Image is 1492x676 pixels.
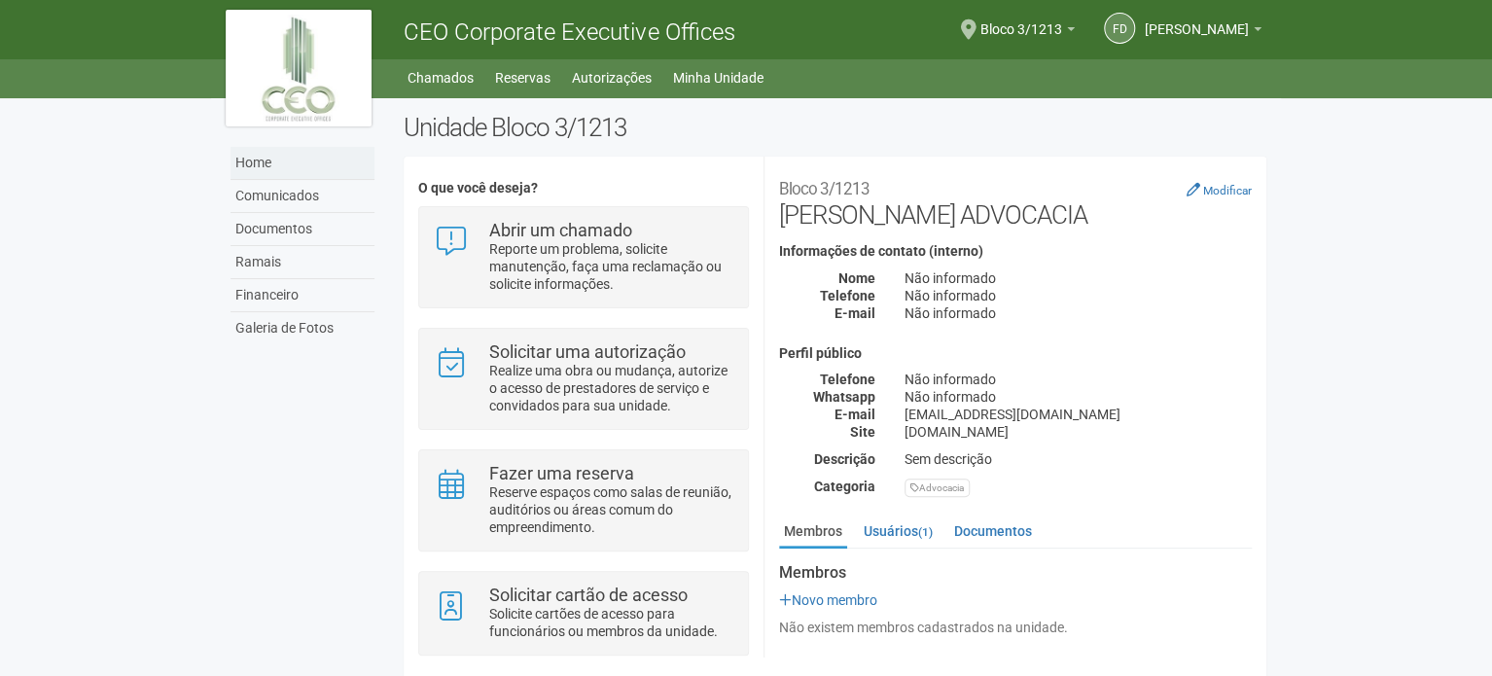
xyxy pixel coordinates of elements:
strong: E-mail [835,305,875,321]
a: Reservas [495,64,551,91]
a: Minha Unidade [673,64,764,91]
a: Home [231,147,374,180]
strong: Telefone [820,372,875,387]
strong: Fazer uma reserva [489,463,634,483]
a: Financeiro [231,279,374,312]
strong: Whatsapp [813,389,875,405]
div: Não informado [890,388,1266,406]
p: Reserve espaços como salas de reunião, auditórios ou áreas comum do empreendimento. [489,483,733,536]
a: Chamados [408,64,474,91]
strong: Nome [838,270,875,286]
h2: [PERSON_NAME] ADVOCACIA [779,171,1252,230]
a: FD [1104,13,1135,44]
a: Solicitar cartão de acesso Solicite cartões de acesso para funcionários ou membros da unidade. [434,587,732,640]
span: Bloco 3/1213 [980,3,1062,37]
a: Membros [779,516,847,549]
p: Realize uma obra ou mudança, autorize o acesso de prestadores de serviço e convidados para sua un... [489,362,733,414]
img: logo.jpg [226,10,372,126]
strong: Solicitar cartão de acesso [489,585,688,605]
strong: Telefone [820,288,875,303]
a: Documentos [949,516,1037,546]
span: FREDERICO DE SERPA PINTO LOPES GUIMARÃES [1145,3,1249,37]
div: Sem descrição [890,450,1266,468]
strong: Solicitar uma autorização [489,341,686,362]
a: Abrir um chamado Reporte um problema, solicite manutenção, faça uma reclamação ou solicite inform... [434,222,732,293]
small: (1) [918,525,933,539]
a: [PERSON_NAME] [1145,24,1261,40]
a: Bloco 3/1213 [980,24,1075,40]
a: Solicitar uma autorização Realize uma obra ou mudança, autorize o acesso de prestadores de serviç... [434,343,732,414]
a: Galeria de Fotos [231,312,374,344]
a: Novo membro [779,592,877,608]
div: [DOMAIN_NAME] [890,423,1266,441]
div: Não informado [890,287,1266,304]
h4: O que você deseja? [418,181,748,196]
strong: Site [850,424,875,440]
a: Usuários(1) [859,516,938,546]
a: Ramais [231,246,374,279]
strong: Categoria [814,479,875,494]
div: [EMAIL_ADDRESS][DOMAIN_NAME] [890,406,1266,423]
small: Modificar [1203,184,1252,197]
div: Advocacia [905,479,970,497]
a: Modificar [1187,182,1252,197]
a: Documentos [231,213,374,246]
strong: E-mail [835,407,875,422]
h2: Unidade Bloco 3/1213 [404,113,1266,142]
p: Solicite cartões de acesso para funcionários ou membros da unidade. [489,605,733,640]
a: Autorizações [572,64,652,91]
h4: Informações de contato (interno) [779,244,1252,259]
a: Fazer uma reserva Reserve espaços como salas de reunião, auditórios ou áreas comum do empreendime... [434,465,732,536]
div: Não informado [890,304,1266,322]
h4: Perfil público [779,346,1252,361]
small: Bloco 3/1213 [779,179,870,198]
p: Reporte um problema, solicite manutenção, faça uma reclamação ou solicite informações. [489,240,733,293]
a: Comunicados [231,180,374,213]
strong: Membros [779,564,1252,582]
span: CEO Corporate Executive Offices [404,18,734,46]
div: Não informado [890,269,1266,287]
strong: Descrição [814,451,875,467]
div: Não informado [890,371,1266,388]
strong: Abrir um chamado [489,220,632,240]
div: Não existem membros cadastrados na unidade. [779,619,1252,636]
